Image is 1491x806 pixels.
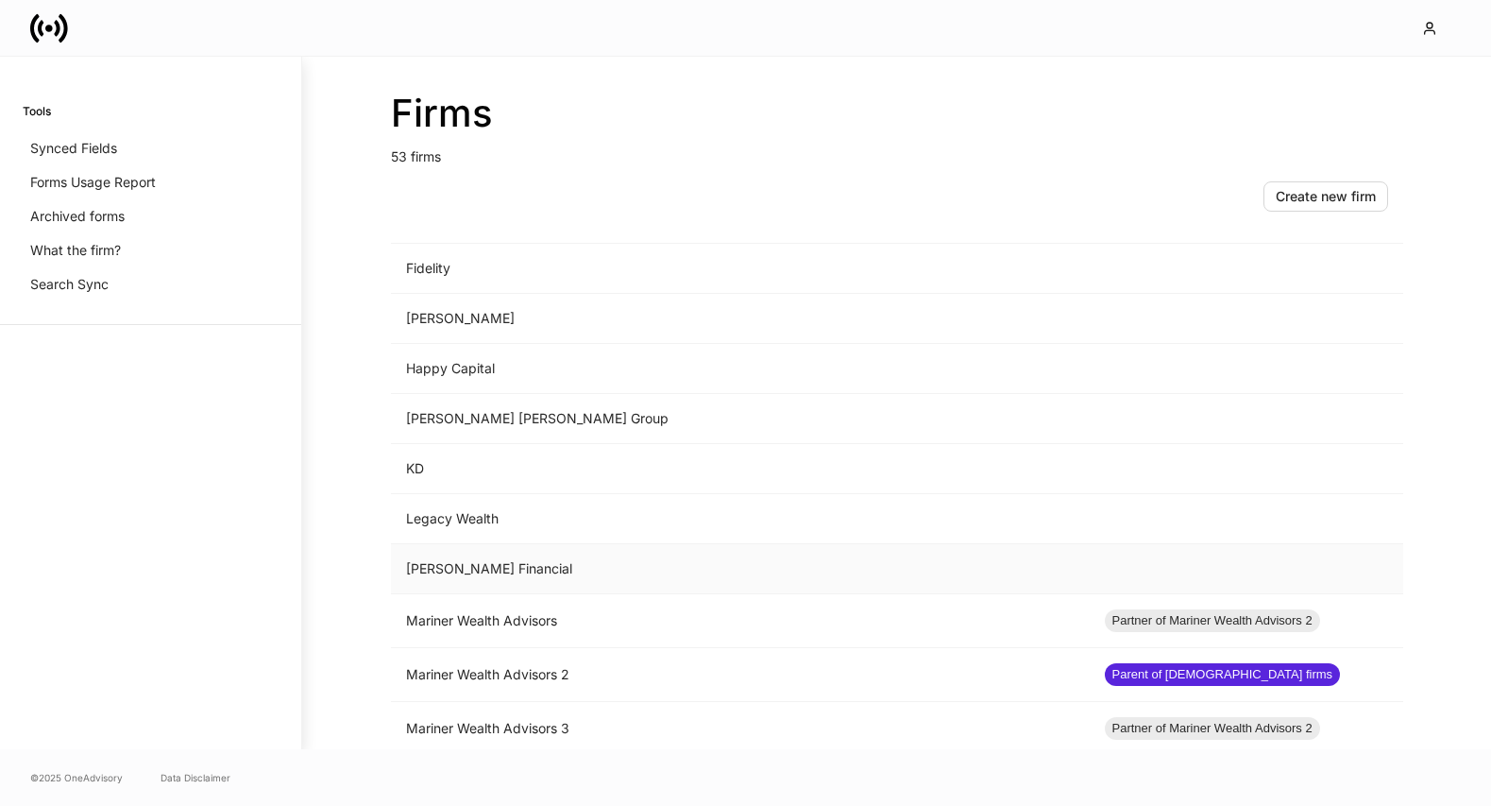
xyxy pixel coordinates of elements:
span: Partner of Mariner Wealth Advisors 2 [1105,611,1320,630]
p: What the firm? [30,241,121,260]
td: KD [391,444,1090,494]
p: 53 firms [391,136,1403,166]
div: Create new firm [1276,187,1376,206]
a: Forms Usage Report [23,165,279,199]
span: © 2025 OneAdvisory [30,770,123,785]
span: Parent of [DEMOGRAPHIC_DATA] firms [1105,665,1341,684]
a: Archived forms [23,199,279,233]
a: Search Sync [23,267,279,301]
p: Synced Fields [30,139,117,158]
a: Synced Fields [23,131,279,165]
td: Mariner Wealth Advisors 2 [391,648,1090,702]
span: Partner of Mariner Wealth Advisors 2 [1105,719,1320,738]
p: Archived forms [30,207,125,226]
td: Mariner Wealth Advisors [391,594,1090,648]
td: [PERSON_NAME] [PERSON_NAME] Group [391,394,1090,444]
a: What the firm? [23,233,279,267]
td: [PERSON_NAME] Financial [391,544,1090,594]
a: Data Disclaimer [161,770,230,785]
button: Create new firm [1263,181,1388,212]
td: Happy Capital [391,344,1090,394]
td: [PERSON_NAME] [391,294,1090,344]
h6: Tools [23,102,51,120]
p: Search Sync [30,275,109,294]
h2: Firms [391,91,1403,136]
td: Legacy Wealth [391,494,1090,544]
p: Forms Usage Report [30,173,156,192]
td: Fidelity [391,244,1090,294]
td: Mariner Wealth Advisors 3 [391,702,1090,756]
